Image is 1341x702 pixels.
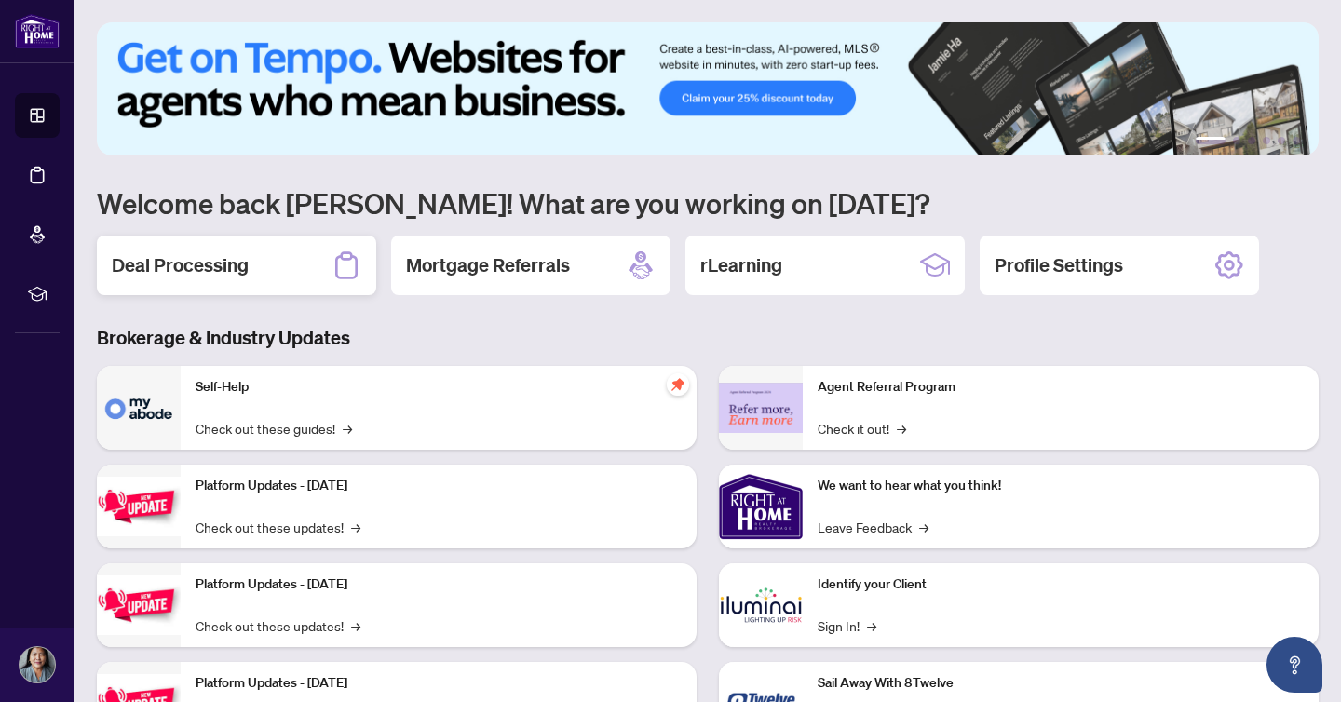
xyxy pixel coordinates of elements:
[919,517,928,537] span: →
[719,563,803,647] img: Identify your Client
[196,418,352,439] a: Check out these guides!→
[818,673,1304,694] p: Sail Away With 8Twelve
[15,14,60,48] img: logo
[818,476,1304,496] p: We want to hear what you think!
[867,615,876,636] span: →
[196,476,682,496] p: Platform Updates - [DATE]
[818,418,906,439] a: Check it out!→
[1266,637,1322,693] button: Open asap
[818,377,1304,398] p: Agent Referral Program
[995,252,1123,278] h2: Profile Settings
[1263,137,1270,144] button: 4
[897,418,906,439] span: →
[1293,137,1300,144] button: 6
[719,383,803,434] img: Agent Referral Program
[343,418,352,439] span: →
[818,615,876,636] a: Sign In!→
[818,517,928,537] a: Leave Feedback→
[351,517,360,537] span: →
[1278,137,1285,144] button: 5
[196,574,682,595] p: Platform Updates - [DATE]
[1196,137,1226,144] button: 1
[196,377,682,398] p: Self-Help
[97,22,1319,155] img: Slide 0
[351,615,360,636] span: →
[196,517,360,537] a: Check out these updates!→
[97,325,1319,351] h3: Brokerage & Industry Updates
[818,574,1304,595] p: Identify your Client
[1233,137,1240,144] button: 2
[97,477,181,535] img: Platform Updates - July 21, 2025
[700,252,782,278] h2: rLearning
[1248,137,1255,144] button: 3
[112,252,249,278] h2: Deal Processing
[667,373,689,396] span: pushpin
[20,647,55,682] img: Profile Icon
[97,366,181,450] img: Self-Help
[406,252,570,278] h2: Mortgage Referrals
[97,185,1319,221] h1: Welcome back [PERSON_NAME]! What are you working on [DATE]?
[196,673,682,694] p: Platform Updates - [DATE]
[719,465,803,548] img: We want to hear what you think!
[196,615,360,636] a: Check out these updates!→
[97,575,181,634] img: Platform Updates - July 8, 2025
